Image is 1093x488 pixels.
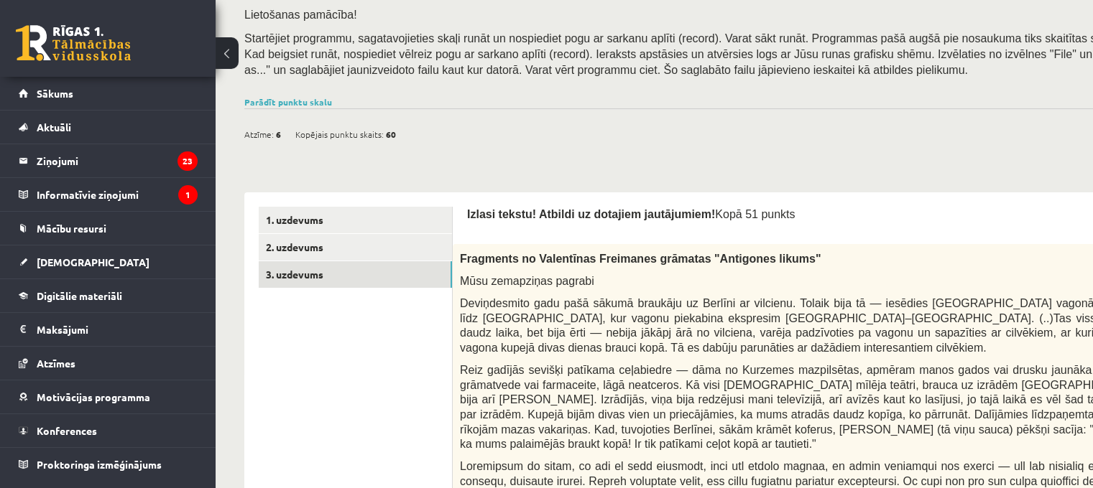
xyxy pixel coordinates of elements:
[244,9,357,21] span: Lietošanas pamācība!
[386,123,396,145] span: 60
[244,123,274,145] span: Atzīme:
[37,390,150,403] span: Motivācijas programma
[37,313,198,346] legend: Maksājumi
[19,212,198,245] a: Mācību resursi
[467,208,715,220] span: Izlasi tekstu! Atbildi uz dotajiem jautājumiem!
[177,151,198,171] i: 23
[460,275,594,287] span: Mūsu zemapziņas pagrabi
[37,222,106,235] span: Mācību resursi
[19,144,198,177] a: Ziņojumi23
[19,111,198,144] a: Aktuāli
[37,357,75,370] span: Atzīmes
[37,458,162,471] span: Proktoringa izmēģinājums
[715,208,795,220] span: Kopā 51 punkts
[259,234,452,261] a: 2. uzdevums
[14,14,740,59] body: Визуальный текстовый редактор, wiswyg-editor-user-answer-47433917607560
[14,14,740,29] body: Визуальный текстовый редактор, wiswyg-editor-user-answer-47433936711060
[19,347,198,380] a: Atzīmes
[37,87,73,100] span: Sākums
[259,207,452,233] a: 1. uzdevums
[460,253,821,265] span: Fragments no Valentīnas Freimanes grāmatas "Antigones likums"
[37,121,71,133] span: Aktuāli
[37,178,198,211] legend: Informatīvie ziņojumi
[178,185,198,205] i: 1
[37,424,97,437] span: Konferences
[37,289,122,302] span: Digitālie materiāli
[19,77,198,110] a: Sākums
[259,261,452,288] a: 3. uzdevums
[19,178,198,211] a: Informatīvie ziņojumi1
[19,245,198,278] a: [DEMOGRAPHIC_DATA]
[14,14,740,29] body: Визуальный текстовый редактор, wiswyg-editor-user-answer-47433899608560
[37,255,149,268] span: [DEMOGRAPHIC_DATA]
[16,25,131,61] a: Rīgas 1. Tālmācības vidusskola
[19,313,198,346] a: Maksājumi
[276,123,281,145] span: 6
[14,14,740,126] body: Визуальный текстовый редактор, wiswyg-editor-user-answer-47433907898160
[19,414,198,447] a: Konferences
[37,144,198,177] legend: Ziņojumi
[19,448,198,481] a: Proktoringa izmēģinājums
[19,380,198,413] a: Motivācijas programma
[244,96,332,108] a: Parādīt punktu skalu
[19,279,198,312] a: Digitālie materiāli
[295,123,384,145] span: Kopējais punktu skaits:
[14,14,740,29] body: Визуальный текстовый редактор, wiswyg-editor-user-answer-47433963596140
[14,14,740,126] body: Визуальный текстовый редактор, wiswyg-editor-user-answer-47434015475520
